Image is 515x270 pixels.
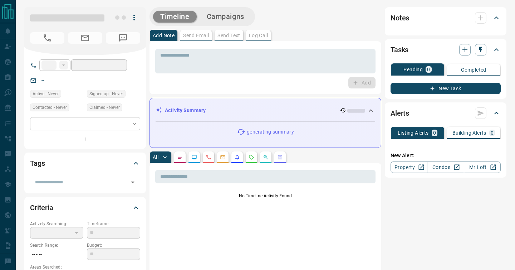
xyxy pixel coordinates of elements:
[33,90,59,97] span: Active - Never
[403,67,423,72] p: Pending
[391,41,501,58] div: Tasks
[452,130,486,135] p: Building Alerts
[33,104,67,111] span: Contacted - Never
[200,11,251,23] button: Campaigns
[30,199,140,216] div: Criteria
[106,32,140,44] span: No Number
[41,77,44,83] a: --
[427,161,464,173] a: Condos
[464,161,501,173] a: Mr.Loft
[220,154,226,160] svg: Emails
[391,83,501,94] button: New Task
[68,32,102,44] span: No Email
[391,44,408,56] h2: Tasks
[234,154,240,160] svg: Listing Alerts
[491,130,494,135] p: 0
[391,105,501,122] div: Alerts
[398,130,429,135] p: Listing Alerts
[153,33,175,38] p: Add Note
[433,130,436,135] p: 0
[30,158,45,169] h2: Tags
[191,154,197,160] svg: Lead Browsing Activity
[89,90,123,97] span: Signed up - Never
[206,154,211,160] svg: Calls
[87,242,140,249] p: Budget:
[128,177,138,187] button: Open
[165,107,206,114] p: Activity Summary
[30,202,53,213] h2: Criteria
[263,154,269,160] svg: Opportunities
[30,32,64,44] span: No Number
[277,154,283,160] svg: Agent Actions
[391,9,501,26] div: Notes
[427,67,430,72] p: 0
[391,161,427,173] a: Property
[391,152,501,159] p: New Alert:
[153,155,158,160] p: All
[30,249,83,260] p: -- - --
[156,104,375,117] div: Activity Summary
[247,128,294,136] p: generating summary
[461,67,486,72] p: Completed
[30,242,83,249] p: Search Range:
[87,221,140,227] p: Timeframe:
[30,221,83,227] p: Actively Searching:
[153,11,197,23] button: Timeline
[391,12,409,24] h2: Notes
[30,155,140,172] div: Tags
[391,107,409,119] h2: Alerts
[177,154,183,160] svg: Notes
[89,104,120,111] span: Claimed - Never
[249,154,254,160] svg: Requests
[155,193,376,199] p: No Timeline Activity Found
